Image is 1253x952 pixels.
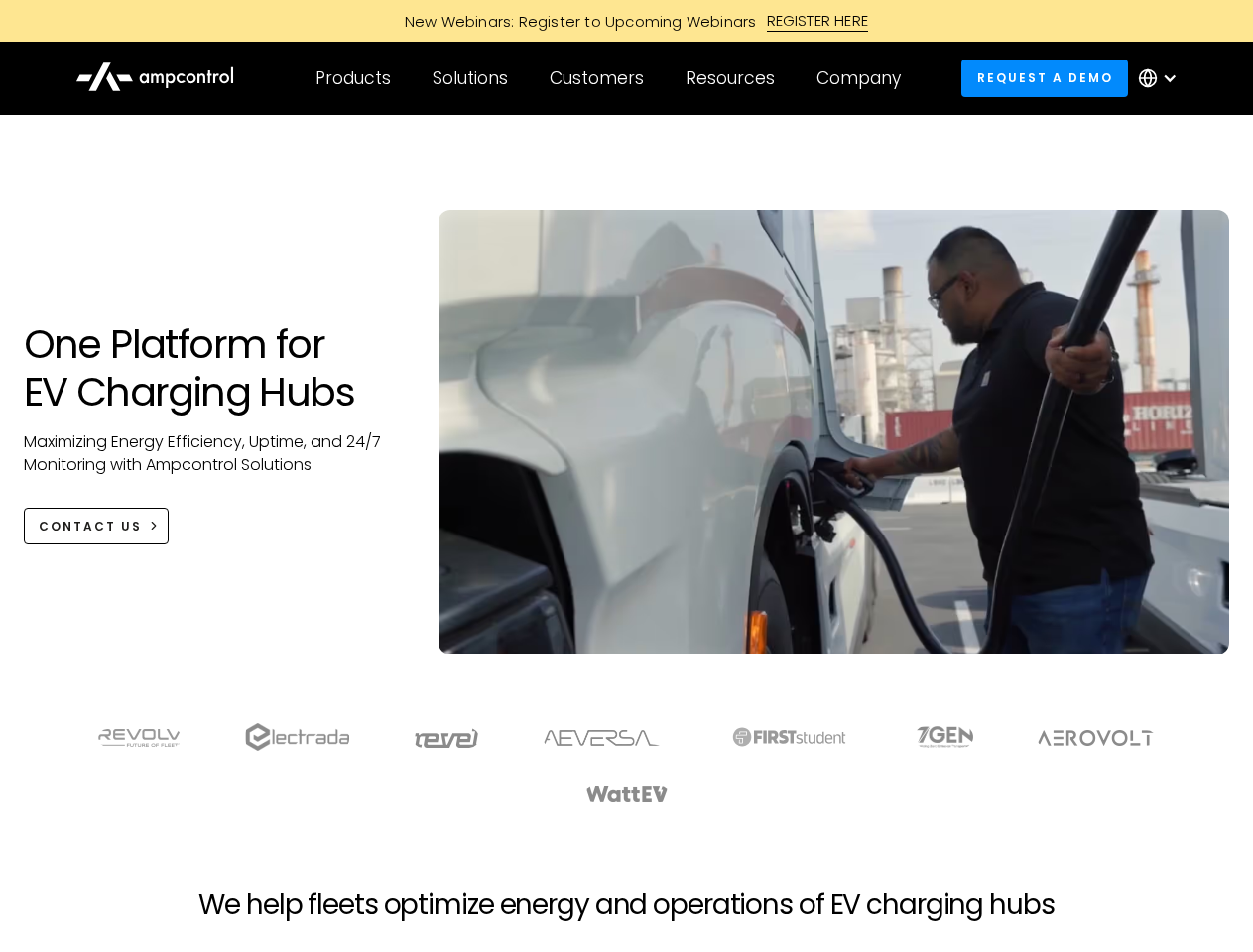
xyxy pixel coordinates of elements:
[686,67,775,89] div: Resources
[550,67,644,89] div: Customers
[961,59,1128,96] a: Request a demo
[816,67,901,89] div: Company
[385,11,767,32] div: New Webinars: Register to Upcoming Webinars
[315,67,391,89] div: Products
[24,431,400,476] p: Maximizing Energy Efficiency, Uptime, and 24/7 Monitoring with Ampcontrol Solutions
[245,723,349,751] img: electrada logo
[198,889,1054,922] h2: We help fleets optimize energy and operations of EV charging hubs
[433,67,508,89] div: Solutions
[585,786,669,802] img: WattEV logo
[24,320,400,416] h1: One Platform for EV Charging Hubs
[1037,730,1155,746] img: Aerovolt Logo
[767,10,869,32] div: REGISTER HERE
[24,508,170,544] a: CONTACT US
[39,518,142,535] div: CONTACT US
[181,10,1073,32] a: New Webinars: Register to Upcoming WebinarsREGISTER HERE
